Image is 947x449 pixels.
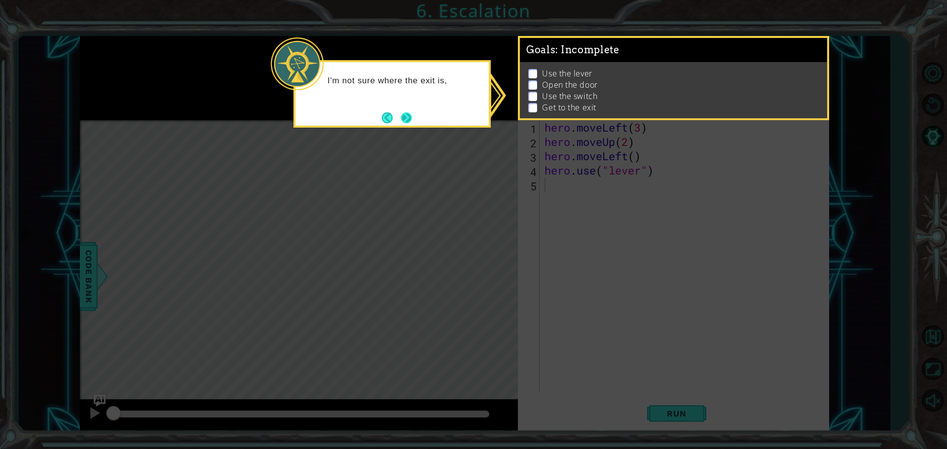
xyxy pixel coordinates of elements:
span: Goals [526,44,619,56]
span: : Incomplete [555,44,619,56]
button: Next [398,109,415,126]
p: Open the door [542,79,597,90]
button: Back [382,112,401,123]
p: Get to the exit [542,102,596,113]
p: Use the switch [542,91,597,102]
p: I'm not sure where the exit is, [328,75,482,86]
p: Use the lever [542,68,592,79]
